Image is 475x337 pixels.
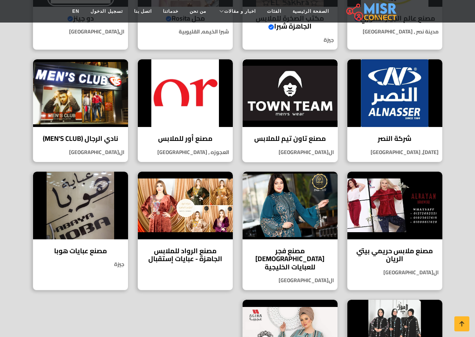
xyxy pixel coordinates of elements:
a: EN [67,4,85,18]
a: مصنع أور للملابس مصنع أور للملابس العجوزه , [GEOGRAPHIC_DATA] [133,59,238,162]
a: من نحن [184,4,212,18]
img: مصنع فجر الإسلام للعبايات الخليجية [243,172,338,239]
a: نادي الرجال (MEN'S CLUB) نادي الرجال (MEN'S CLUB) ال[GEOGRAPHIC_DATA] [28,59,133,162]
h4: مصنع عبايات هوبا [39,247,122,255]
h4: مصنع فجر [DEMOGRAPHIC_DATA] للعبايات الخليجية [248,247,332,271]
p: ال[GEOGRAPHIC_DATA] [243,148,338,156]
p: جيزة [33,260,128,268]
p: ال[GEOGRAPHIC_DATA] [33,28,128,36]
img: مصنع تاون تيم للملابس [243,59,338,127]
h4: مصنع ملابس حريمي بيتي الريان [353,247,437,263]
a: الفئات [261,4,287,18]
a: اخبار و مقالات [212,4,261,18]
img: مصنع عبايات هوبا [33,172,128,239]
a: شركة النصر شركة النصر [DATE], [GEOGRAPHIC_DATA] [342,59,447,162]
p: ال[GEOGRAPHIC_DATA] [33,148,128,156]
a: الصفحة الرئيسية [287,4,335,18]
svg: Verified account [268,24,274,30]
img: مصنع أور للملابس [138,59,233,127]
h4: مصنع تاون تيم للملابس [248,134,332,143]
a: اتصل بنا [128,4,157,18]
h4: نادي الرجال (MEN'S CLUB) [39,134,122,143]
img: شركة النصر [347,59,442,127]
a: تسجيل الدخول [85,4,128,18]
h4: شركة النصر [353,134,437,143]
a: مصنع تاون تيم للملابس مصنع تاون تيم للملابس ال[GEOGRAPHIC_DATA] [238,59,342,162]
img: main.misr_connect [346,2,397,21]
span: اخبار و مقالات [224,8,256,15]
h4: مكتب الصخرة للملابس الجاهزة شبرا [248,14,332,30]
p: شبرا الخيمه, القليوبية [138,28,233,36]
a: خدماتنا [157,4,184,18]
a: مصنع ملابس حريمي بيتي الريان مصنع ملابس حريمي بيتي الريان ال[GEOGRAPHIC_DATA] [342,171,447,291]
img: نادي الرجال (MEN'S CLUB) [33,59,128,127]
p: ال[GEOGRAPHIC_DATA] [347,269,442,277]
a: مصنع فجر الإسلام للعبايات الخليجية مصنع فجر [DEMOGRAPHIC_DATA] للعبايات الخليجية ال[GEOGRAPHIC_DATA] [238,171,342,291]
a: مصنع عبايات هوبا مصنع عبايات هوبا جيزة [28,171,133,291]
p: مدينة نصر , [GEOGRAPHIC_DATA] [347,28,442,36]
h4: مصنع أور للملابس [143,134,227,143]
p: ال[GEOGRAPHIC_DATA] [243,277,338,284]
p: العجوزه , [GEOGRAPHIC_DATA] [138,148,233,156]
p: [DATE], [GEOGRAPHIC_DATA] [347,148,442,156]
img: مصنع الرواد للملابس الجاهزة - عبايات إستقبال [138,172,233,239]
h4: مصنع الرواد للملابس الجاهزة - عبايات إستقبال [143,247,227,263]
p: جيزة [243,36,338,44]
img: مصنع ملابس حريمي بيتي الريان [347,172,442,239]
a: مصنع الرواد للملابس الجاهزة - عبايات إستقبال مصنع الرواد للملابس الجاهزة - عبايات إستقبال [133,171,238,291]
